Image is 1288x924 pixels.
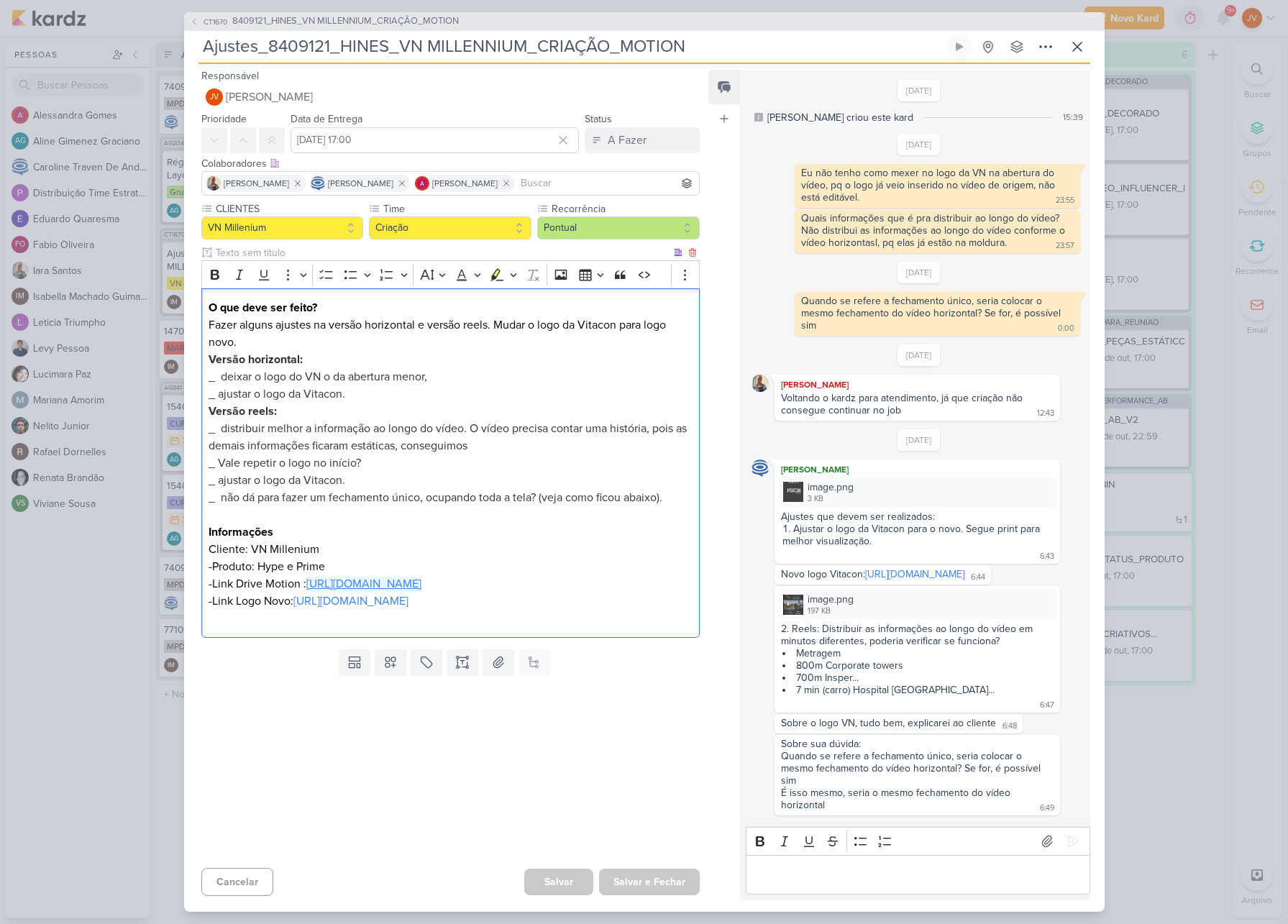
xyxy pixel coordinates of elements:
[865,568,964,580] a: [URL][DOMAIN_NAME]
[311,176,325,191] img: Caroline Traven De Andrade
[415,176,429,191] img: Alessandra Gomes
[209,316,692,351] p: Fazer alguns ajustes na versão horizontal e versão reels. Mudar o logo da Vitacon para logo novo.
[782,523,1053,547] li: Ajustar o logo da Vitacon para o novo. Segue print para melhor visualização.
[1056,240,1074,252] div: 23:57
[369,216,531,239] button: Criação
[201,216,364,239] button: VN Millenium
[213,245,672,260] input: Texto sem título
[201,260,700,288] div: Editor toolbar
[328,177,393,190] span: [PERSON_NAME]
[209,558,692,575] p: -Produto: Hype e Prime
[291,113,362,125] label: Data de Entrega
[306,577,421,591] a: [URL][DOMAIN_NAME]
[1037,408,1054,419] div: 12:43
[209,370,427,384] span: _ deixar o logo do VN o da abertura menor,
[201,156,700,171] div: Colaboradores
[777,462,1056,477] div: [PERSON_NAME]
[781,717,996,729] div: Sobre o logo VN, tudo bem, explicarei ao cliente
[209,473,345,488] span: _ ajustar o logo da Vitacon.
[782,684,1053,696] li: 7 min (carro) Hospital [GEOGRAPHIC_DATA]...
[209,421,687,453] span: _ distribuir melhor a informação ao longo do vídeo. O vídeo precisa contar uma história, pois as ...
[801,212,1068,249] div: Quais informações que é pra distribuir ao longo do vídeo? Não distribui as informações ao longo d...
[585,113,612,125] label: Status
[783,482,803,502] img: eSDlFEDbLSQHTIJ5ySNqA78g2iYCO8JrCxXlepVG.png
[808,480,854,495] div: image.png
[209,525,273,539] strong: Informações
[210,93,219,101] p: JV
[782,659,1053,672] li: 800m Corporate towers
[777,589,1056,620] div: image.png
[608,132,647,149] div: A Fazer
[206,176,221,191] img: Iara Santos
[777,477,1056,508] div: image.png
[198,34,944,60] input: Kard Sem Título
[209,456,361,470] span: _ Vale repetir o logo no início?
[954,41,965,52] div: Ligar relógio
[293,594,408,608] a: [URL][DOMAIN_NAME]
[801,295,1064,331] div: Quando se refere a fechamento único, seria colocar o mesmo fechamento do vídeo horizontal? Se for...
[781,392,1026,416] div: Voltando o kardz para atendimento, já que criação não consegue continuar no job
[1063,111,1083,124] div: 15:39
[1040,551,1054,562] div: 6:43
[206,88,223,106] div: Joney Viana
[1056,195,1074,206] div: 23:55
[201,113,247,125] label: Prioridade
[1040,802,1054,814] div: 6:49
[201,868,273,896] button: Cancelar
[201,288,700,639] div: Editor editing area: main
[971,572,985,583] div: 6:44
[209,352,303,367] strong: Versão horizontal:
[201,84,700,110] button: JV [PERSON_NAME]
[752,459,769,477] img: Caroline Traven De Andrade
[781,623,1053,647] div: 2. Reels: Distribuir as informações ao longo do vídeo em minutos diferentes, poderia verificar se...
[214,201,364,216] label: CLIENTES
[209,541,692,558] p: Cliente: VN Millenium
[209,575,692,593] p: -Link Drive Motion :
[224,177,289,190] span: [PERSON_NAME]
[432,177,498,190] span: [PERSON_NAME]
[808,493,854,505] div: 3 KB
[1002,721,1017,732] div: 6:48
[783,595,803,615] img: GGUqaUqIOIQF1G3y9yMNJQqvicDbUelMhOdpwSAQ.png
[782,647,1053,659] li: Metragem
[746,855,1090,895] div: Editor editing area: main
[518,175,697,192] input: Buscar
[801,167,1058,203] div: Eu não tenho como mexer no logo da VN na abertura do vídeo, pq o logo já veio inserido no vídeo d...
[585,127,700,153] button: A Fazer
[201,70,259,82] label: Responsável
[291,127,580,153] input: Select a date
[781,738,1053,750] div: Sobre sua dúvida:
[209,387,345,401] span: _ ajustar o logo da Vitacon.
[746,827,1090,855] div: Editor toolbar
[550,201,700,216] label: Recorrência
[1058,323,1074,334] div: 0:00
[209,301,317,315] strong: O que deve ser feito?
[781,750,1053,787] div: Quando se refere a fechamento único, seria colocar o mesmo fechamento do vídeo horizontal? Se for...
[209,490,662,505] span: _ não dá para fazer um fechamento único, ocupando toda a tela? (veja como ficou abaixo).
[767,110,913,125] div: [PERSON_NAME] criou este kard
[777,378,1056,392] div: [PERSON_NAME]
[808,592,854,607] div: image.png
[209,404,277,418] strong: Versão reels:
[752,375,769,392] img: Iara Santos
[781,511,1053,523] div: Ajustes que devem ser realizados:
[382,201,531,216] label: Time
[781,568,964,580] div: Novo logo Vitacon:
[226,88,313,106] span: [PERSON_NAME]
[537,216,700,239] button: Pontual
[808,605,854,617] div: 197 KB
[782,672,1053,684] li: 700m Insper...
[781,787,1013,811] div: É isso mesmo, seria o mesmo fechamento do vídeo horizontal
[209,593,692,610] p: -Link Logo Novo:
[1040,700,1054,711] div: 6:47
